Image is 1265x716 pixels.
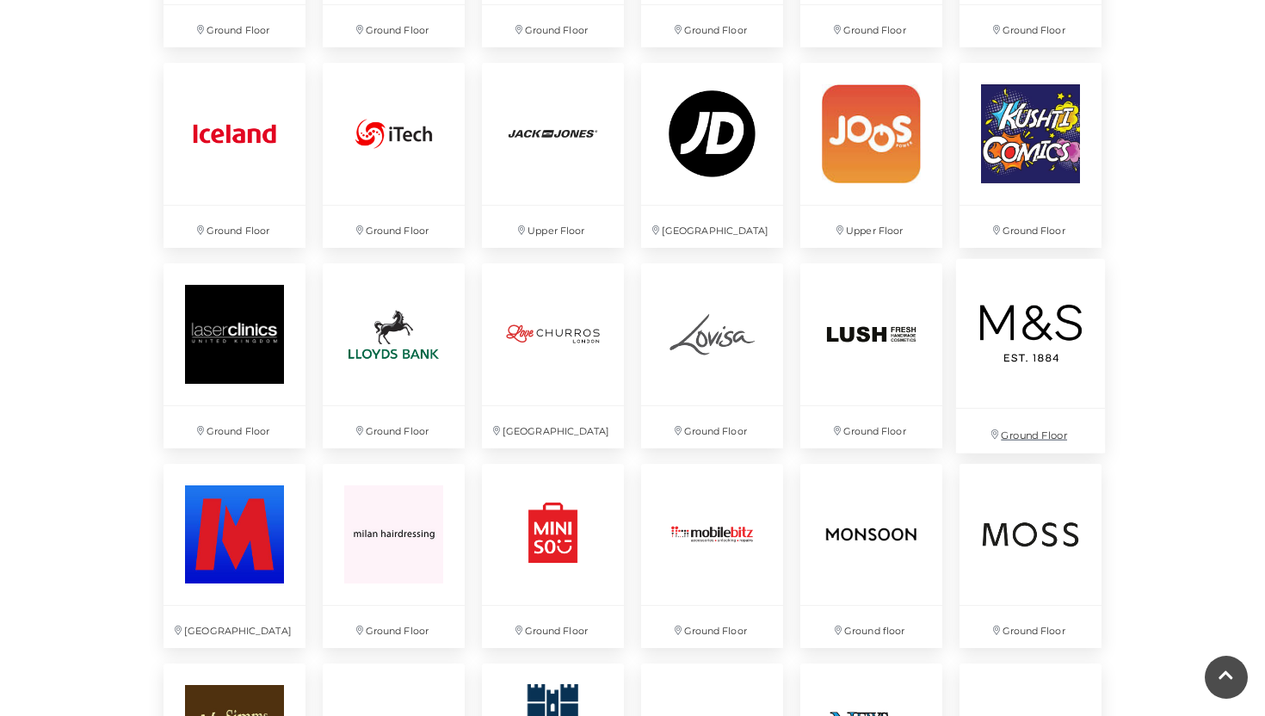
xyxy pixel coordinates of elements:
[947,250,1114,462] a: Ground Floor
[800,406,942,448] p: Ground Floor
[482,606,624,648] p: Ground Floor
[632,455,792,657] a: Ground Floor
[164,406,305,448] p: Ground Floor
[641,5,783,47] p: Ground Floor
[473,455,632,657] a: Ground Floor
[960,5,1101,47] p: Ground Floor
[632,255,792,457] a: Ground Floor
[155,255,314,457] a: Laser Clinic Ground Floor
[641,206,783,248] p: [GEOGRAPHIC_DATA]
[314,255,473,457] a: Ground Floor
[800,206,942,248] p: Upper Floor
[482,5,624,47] p: Ground Floor
[164,606,305,648] p: [GEOGRAPHIC_DATA]
[323,5,465,47] p: Ground Floor
[164,206,305,248] p: Ground Floor
[641,406,783,448] p: Ground Floor
[164,263,305,405] img: Laser Clinic
[473,54,632,256] a: Upper Floor
[800,606,942,648] p: Ground floor
[314,54,473,256] a: Ground Floor
[314,455,473,657] a: Ground Floor
[800,5,942,47] p: Ground Floor
[960,206,1101,248] p: Ground Floor
[323,606,465,648] p: Ground Floor
[155,455,314,657] a: [GEOGRAPHIC_DATA]
[632,54,792,256] a: [GEOGRAPHIC_DATA]
[951,54,1110,256] a: Ground Floor
[641,606,783,648] p: Ground Floor
[792,255,951,457] a: Ground Floor
[482,406,624,448] p: [GEOGRAPHIC_DATA]
[323,406,465,448] p: Ground Floor
[960,606,1101,648] p: Ground Floor
[482,206,624,248] p: Upper Floor
[473,255,632,457] a: [GEOGRAPHIC_DATA]
[792,54,951,256] a: Upper Floor
[955,408,1104,452] p: Ground Floor
[951,455,1110,657] a: Ground Floor
[792,455,951,657] a: Ground floor
[155,54,314,256] a: Ground Floor
[164,5,305,47] p: Ground Floor
[323,206,465,248] p: Ground Floor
